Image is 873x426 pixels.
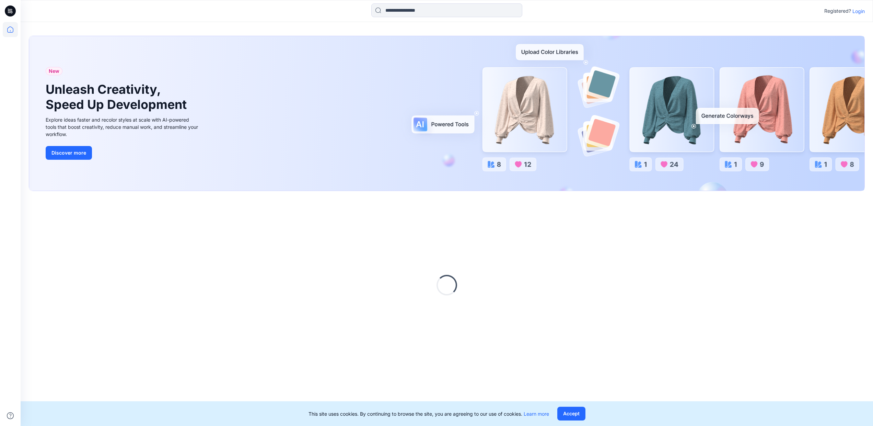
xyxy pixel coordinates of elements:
[557,407,585,421] button: Accept
[852,8,865,15] p: Login
[46,82,190,112] h1: Unleash Creativity, Speed Up Development
[46,116,200,138] div: Explore ideas faster and recolor styles at scale with AI-powered tools that boost creativity, red...
[49,67,59,75] span: New
[824,7,851,15] p: Registered?
[524,411,549,417] a: Learn more
[309,410,549,417] p: This site uses cookies. By continuing to browse the site, you are agreeing to our use of cookies.
[46,146,92,160] button: Discover more
[46,146,200,160] a: Discover more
